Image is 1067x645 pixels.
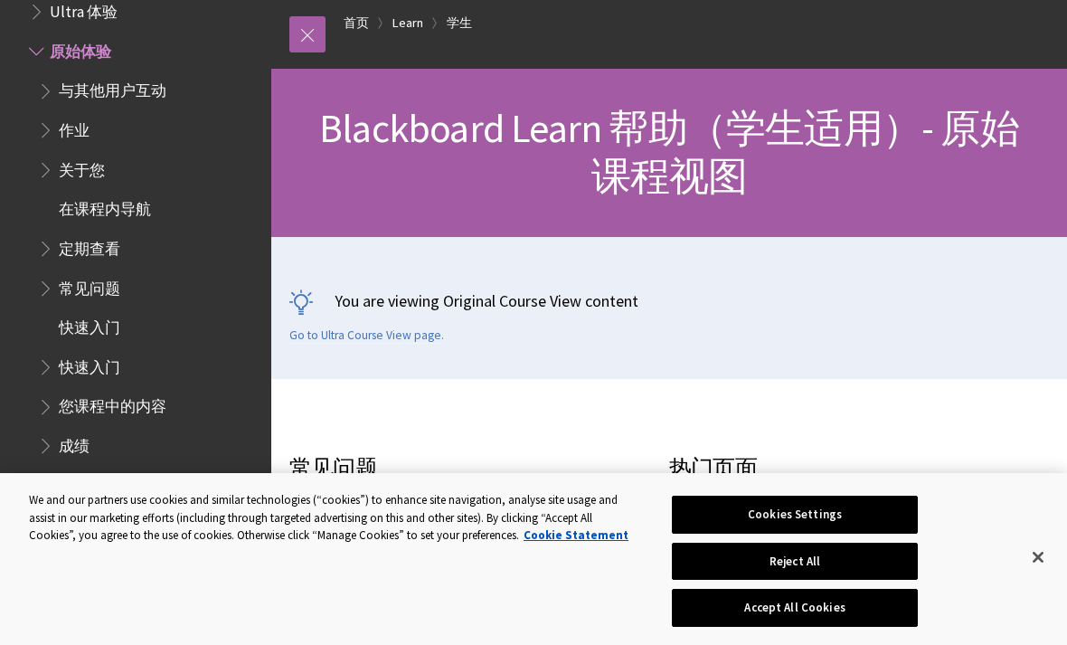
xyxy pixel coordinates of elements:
h3: 常见问题 [289,451,651,505]
span: Blackboard Learn 帮助（学生适用）- 原始课程视图 [319,103,1019,201]
button: Cookies Settings [672,496,917,534]
h3: 热门页面 [669,451,1049,505]
span: 快速入门 [59,312,120,337]
span: 原始体验 [50,36,111,61]
button: Close [1018,537,1058,577]
span: 在课程内导航 [59,194,151,218]
span: 作业 [59,115,90,139]
span: 与其他用户互动 [59,76,166,100]
button: Accept All Cookies [672,589,917,627]
span: 您课程中的内容 [59,392,166,416]
button: Reject All [672,543,917,581]
span: 关于您 [59,155,105,179]
span: 常见问题 [59,273,120,298]
a: More information about your privacy, opens in a new tab [524,527,628,543]
span: 定期查看 [59,233,120,258]
span: 成绩 [59,431,90,455]
a: Learn [392,12,423,34]
a: 首页 [344,12,369,34]
a: 学生 [447,12,472,34]
div: We and our partners use cookies and similar technologies (“cookies”) to enhance site navigation, ... [29,491,640,545]
a: Go to Ultra Course View page. [289,327,444,344]
p: You are viewing Original Course View content [289,289,1049,312]
span: 快速入门 [59,352,120,376]
span: 无障碍访问 [59,470,136,495]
